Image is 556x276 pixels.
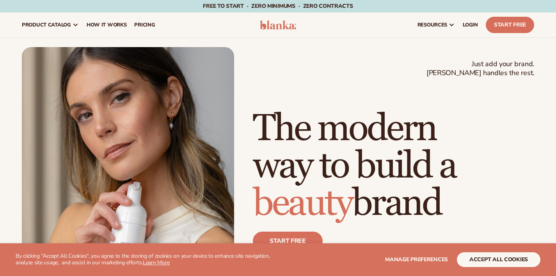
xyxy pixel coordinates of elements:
a: LOGIN [459,12,482,37]
button: accept all cookies [457,252,540,267]
a: pricing [130,12,159,37]
span: product catalog [22,22,71,28]
a: Learn More [143,259,169,266]
span: Just add your brand. [PERSON_NAME] handles the rest. [426,60,534,78]
a: How It Works [83,12,131,37]
span: pricing [134,22,155,28]
span: resources [417,22,447,28]
span: beauty [253,181,352,226]
a: resources [414,12,459,37]
a: product catalog [18,12,83,37]
img: logo [260,20,297,30]
span: LOGIN [463,22,478,28]
button: Manage preferences [385,252,448,267]
span: Free to start · ZERO minimums · ZERO contracts [203,2,353,10]
p: By clicking "Accept All Cookies", you agree to the storing of cookies on your device to enhance s... [16,253,288,266]
h1: The modern way to build a brand [253,110,534,222]
span: How It Works [87,22,127,28]
a: Start free [253,232,323,250]
a: Start Free [486,17,534,33]
span: Manage preferences [385,256,448,263]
